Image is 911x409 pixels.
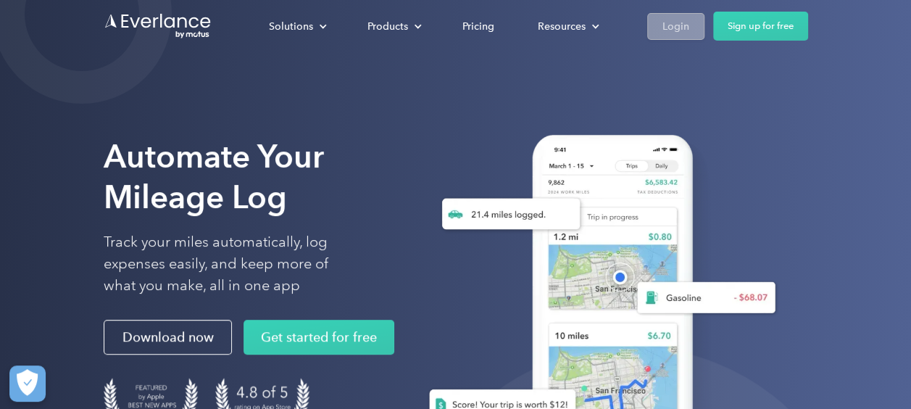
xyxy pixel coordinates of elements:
a: Go to homepage [104,12,212,40]
p: Track your miles automatically, log expenses easily, and keep more of what you make, all in one app [104,231,362,297]
a: Sign up for free [713,12,808,41]
strong: Automate Your Mileage Log [104,137,324,216]
div: Solutions [254,14,338,39]
div: Products [367,17,408,36]
div: Resources [538,17,586,36]
div: Products [353,14,433,39]
div: Resources [523,14,611,39]
a: Login [647,13,704,40]
a: Download now [104,320,232,355]
div: Login [662,17,689,36]
div: Solutions [269,17,313,36]
div: Pricing [462,17,494,36]
a: Pricing [448,14,509,39]
a: Get started for free [244,320,394,355]
button: Cookies Settings [9,365,46,402]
